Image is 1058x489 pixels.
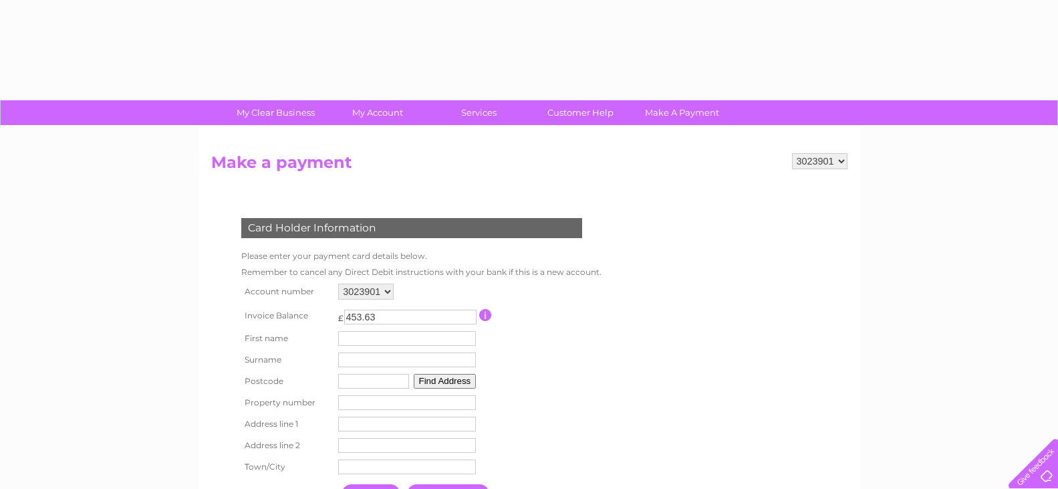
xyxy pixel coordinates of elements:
[221,100,331,125] a: My Clear Business
[479,309,492,321] input: Information
[241,218,582,238] div: Card Holder Information
[238,413,336,435] th: Address line 1
[338,306,344,323] td: £
[238,349,336,371] th: Surname
[238,328,336,349] th: First name
[238,264,605,280] td: Remember to cancel any Direct Debit instructions with your bank if this is a new account.
[238,280,336,303] th: Account number
[211,153,847,179] h2: Make a payment
[238,303,336,328] th: Invoice Balance
[414,374,477,389] button: Find Address
[525,100,636,125] a: Customer Help
[627,100,737,125] a: Make A Payment
[238,248,605,264] td: Please enter your payment card details below.
[424,100,534,125] a: Services
[238,435,336,456] th: Address line 2
[238,456,336,478] th: Town/City
[238,392,336,413] th: Property number
[238,371,336,392] th: Postcode
[322,100,432,125] a: My Account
